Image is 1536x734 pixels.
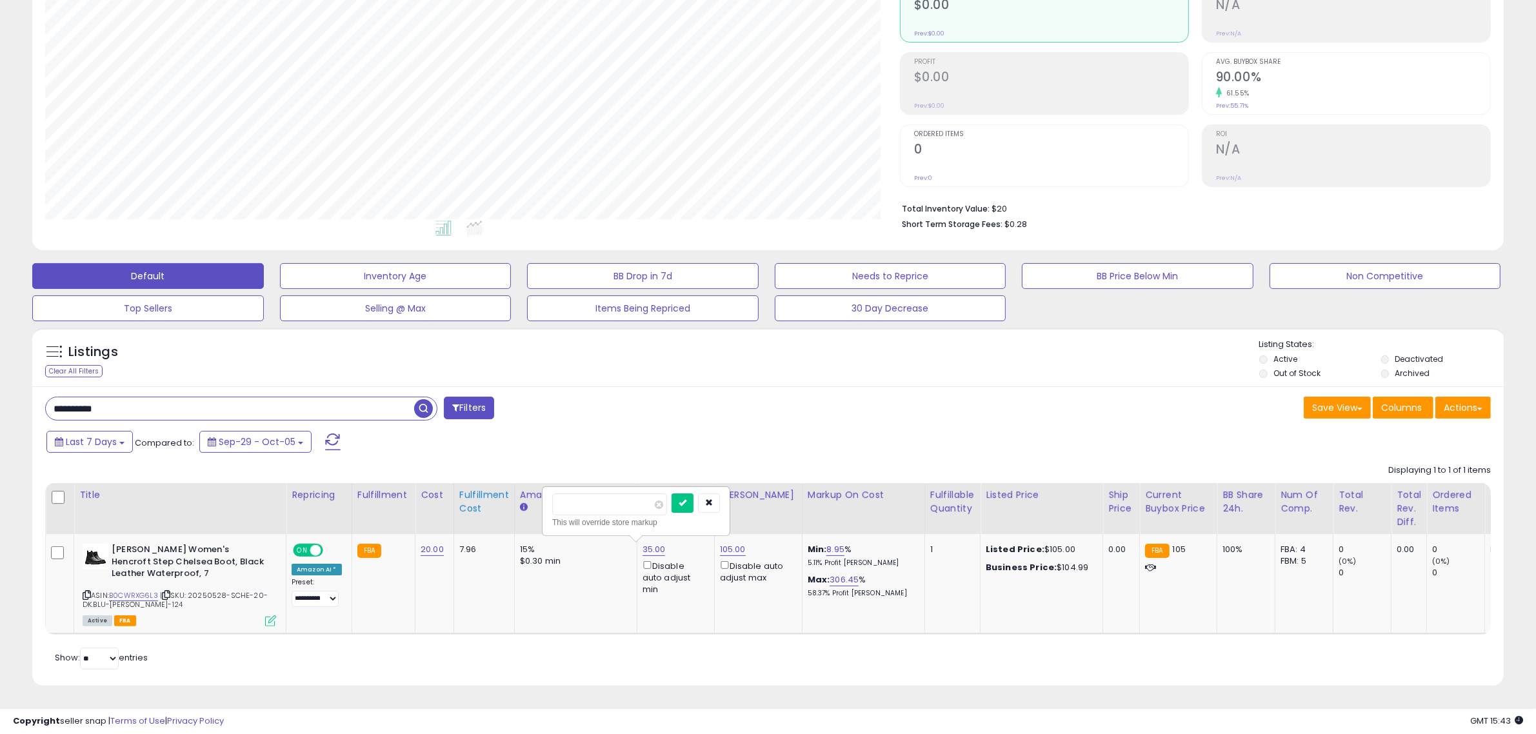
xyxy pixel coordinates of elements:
div: Total Rev. [1339,488,1386,515]
button: Columns [1373,397,1433,419]
button: Sep-29 - Oct-05 [199,431,312,453]
label: Active [1273,353,1297,364]
button: Save View [1304,397,1371,419]
b: Min: [808,543,827,555]
button: Last 7 Days [46,431,133,453]
b: Total Inventory Value: [902,203,990,214]
div: ASIN: [83,544,276,625]
span: Last 7 Days [66,435,117,448]
div: Preset: [292,578,342,607]
label: Archived [1395,368,1430,379]
div: Amazon Fees [520,488,632,502]
label: Deactivated [1395,353,1444,364]
div: Amazon AI * [292,564,342,575]
span: | SKU: 20250528-SCHE-20-DK.BLU-[PERSON_NAME]-124 [83,590,268,610]
button: Inventory Age [280,263,512,289]
span: ON [294,545,310,556]
div: 100% [1222,544,1265,555]
div: Fulfillment Cost [459,488,509,515]
span: Sep-29 - Oct-05 [219,435,295,448]
span: Avg. Buybox Share [1216,59,1490,66]
button: Selling @ Max [280,295,512,321]
p: 58.37% Profit [PERSON_NAME] [808,589,915,598]
small: Prev: N/A [1216,30,1241,37]
div: $0.30 min [520,555,627,567]
div: Fulfillable Quantity [930,488,975,515]
small: FBA [357,544,381,558]
div: This will override store markup [552,516,720,529]
div: 15% [520,544,627,555]
span: $0.28 [1004,218,1027,230]
span: Show: entries [55,651,148,664]
a: B0CWRXG6L3 [109,590,158,601]
div: % [808,574,915,598]
h5: Listings [68,343,118,361]
div: Ordered Items [1432,488,1479,515]
span: Ordered Items [914,131,1188,138]
div: 1 [930,544,970,555]
div: Displaying 1 to 1 of 1 items [1388,464,1491,477]
button: Top Sellers [32,295,264,321]
a: 105.00 [720,543,746,556]
b: Short Term Storage Fees: [902,219,1002,230]
small: (0%) [1432,556,1450,566]
b: Listed Price: [986,543,1044,555]
div: Ship Price [1108,488,1134,515]
button: Needs to Reprice [775,263,1006,289]
div: Markup on Cost [808,488,919,502]
div: Listed Price [986,488,1097,502]
span: FBA [114,615,136,626]
span: Compared to: [135,437,194,449]
span: 105 [1173,543,1186,555]
th: The percentage added to the cost of goods (COGS) that forms the calculator for Min & Max prices. [802,483,924,534]
h2: 0 [914,142,1188,159]
strong: Copyright [13,715,60,727]
small: Prev: $0.00 [914,30,944,37]
small: Prev: N/A [1216,174,1241,182]
div: 0.00 [1397,544,1417,555]
span: ROI [1216,131,1490,138]
a: 8.95 [826,543,844,556]
a: Privacy Policy [167,715,224,727]
a: 306.45 [830,573,859,586]
small: Prev: 55.71% [1216,102,1248,110]
div: 0 [1339,544,1391,555]
button: Filters [444,397,494,419]
div: Title [79,488,281,502]
small: FBA [1145,544,1169,558]
b: Max: [808,573,830,586]
small: Prev: 0 [914,174,932,182]
img: 31Ve-U036EL._SL40_.jpg [83,544,108,570]
span: All listings currently available for purchase on Amazon [83,615,112,626]
p: 5.11% Profit [PERSON_NAME] [808,559,915,568]
small: Prev: $0.00 [914,102,944,110]
div: $104.99 [986,562,1093,573]
div: FBM: 5 [1281,555,1323,567]
div: 0.00 [1108,544,1130,555]
span: Columns [1381,401,1422,414]
button: Non Competitive [1270,263,1501,289]
a: Terms of Use [110,715,165,727]
div: Clear All Filters [45,365,103,377]
div: seller snap | | [13,715,224,728]
button: 30 Day Decrease [775,295,1006,321]
label: Out of Stock [1273,368,1321,379]
span: Profit [914,59,1188,66]
div: FBA: 4 [1281,544,1323,555]
h2: $0.00 [914,70,1188,87]
div: N/A [1490,544,1533,555]
div: Disable auto adjust min [643,559,704,595]
div: Repricing [292,488,346,502]
a: 20.00 [421,543,444,556]
p: Listing States: [1259,339,1504,351]
div: Total Rev. Diff. [1397,488,1421,529]
button: Default [32,263,264,289]
div: Fulfillment [357,488,410,502]
span: 2025-10-13 15:43 GMT [1470,715,1523,727]
div: 7.96 [459,544,504,555]
button: BB Drop in 7d [527,263,759,289]
h2: N/A [1216,142,1490,159]
div: BB Share 24h. [1222,488,1270,515]
b: [PERSON_NAME] Women's Hencroft Step Chelsea Boot, Black Leather Waterproof, 7 [112,544,268,583]
div: 0 [1339,567,1391,579]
